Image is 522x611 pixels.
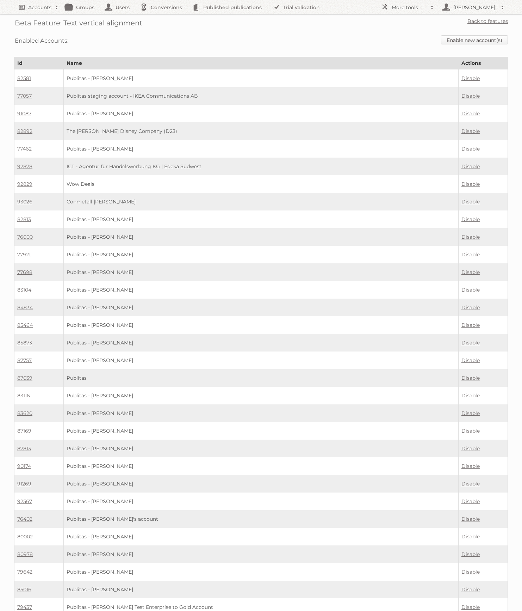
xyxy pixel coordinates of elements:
td: Publitas - [PERSON_NAME] [64,246,459,263]
td: Publitas - [PERSON_NAME] [64,299,459,316]
td: Publitas - [PERSON_NAME] [64,440,459,457]
td: Publitas - [PERSON_NAME] [64,316,459,334]
td: Publitas - [PERSON_NAME] [64,105,459,122]
a: Disable [461,304,480,311]
td: Publitas - [PERSON_NAME] [64,387,459,404]
a: 91087 [17,110,31,117]
td: Publitas - [PERSON_NAME] [64,352,459,369]
a: Disable [461,586,480,593]
td: Publitas - [PERSON_NAME] [64,69,459,87]
a: 83116 [17,392,30,399]
a: Disable [461,251,480,258]
a: Disable [461,128,480,134]
a: Disable [461,481,480,487]
a: 77462 [17,146,32,152]
a: Disable [461,198,480,205]
a: 87813 [17,445,31,452]
a: Disable [461,322,480,328]
th: Actions [458,57,508,69]
a: Disable [461,604,480,610]
a: Disable [461,569,480,575]
td: Publitas - [PERSON_NAME] [64,263,459,281]
a: Disable [461,533,480,540]
a: Disable [461,287,480,293]
a: Disable [461,163,480,170]
a: 85016 [17,586,31,593]
a: Disable [461,269,480,275]
td: Publitas - [PERSON_NAME] [64,545,459,563]
a: Disable [461,110,480,117]
a: Disable [461,181,480,187]
a: 87039 [17,375,32,381]
a: Enable new account(s) [441,35,508,44]
a: 92878 [17,163,32,170]
a: Disable [461,340,480,346]
a: Disable [461,375,480,381]
a: 77698 [17,269,32,275]
td: Publitas - [PERSON_NAME] [64,457,459,475]
td: Publitas - [PERSON_NAME] [64,528,459,545]
a: Disable [461,93,480,99]
a: 76402 [17,516,32,522]
td: Publitas - [PERSON_NAME] [64,334,459,352]
h3: Enabled Accounts: [15,35,68,46]
th: Id [14,57,64,69]
a: 80002 [17,533,33,540]
a: 82581 [17,75,31,81]
a: Disable [461,498,480,505]
a: 85464 [17,322,33,328]
h2: Beta Feature: Text vertical alignment [15,18,142,28]
td: Wow Deals [64,175,459,193]
td: Publitas - [PERSON_NAME] [64,210,459,228]
a: 82813 [17,216,31,222]
a: Disable [461,392,480,399]
td: Publitas - [PERSON_NAME] [64,422,459,440]
a: 79642 [17,569,32,575]
td: Publitas - [PERSON_NAME] [64,281,459,299]
a: 80978 [17,551,33,557]
h2: [PERSON_NAME] [452,4,497,11]
td: Publitas staging account - IKEA Communications AB [64,87,459,105]
td: Publitas - [PERSON_NAME] [64,228,459,246]
td: Publitas - [PERSON_NAME] [64,475,459,493]
a: Disable [461,463,480,469]
a: Disable [461,551,480,557]
th: Name [64,57,459,69]
a: Disable [461,516,480,522]
td: The [PERSON_NAME] Disney Company (D23) [64,122,459,140]
a: 84834 [17,304,33,311]
a: 87757 [17,357,32,363]
a: 92829 [17,181,32,187]
a: Back to features [467,18,508,24]
a: 79437 [17,604,32,610]
a: Disable [461,216,480,222]
a: 93026 [17,198,32,205]
a: Disable [461,410,480,416]
a: Disable [461,428,480,434]
a: 83620 [17,410,32,416]
a: 85873 [17,340,32,346]
a: 77921 [17,251,31,258]
h2: Accounts [28,4,51,11]
td: Publitas - [PERSON_NAME] [64,493,459,510]
td: Publitas - [PERSON_NAME]'s account [64,510,459,528]
a: 91269 [17,481,31,487]
td: Publitas - [PERSON_NAME] [64,563,459,581]
a: 83104 [17,287,31,293]
td: ICT - Agentur für Handelswerbung KG | Edeka Südwest [64,158,459,175]
a: Disable [461,146,480,152]
a: Disable [461,357,480,363]
a: 77057 [17,93,32,99]
a: Disable [461,234,480,240]
a: 76000 [17,234,33,240]
h2: More tools [392,4,427,11]
td: Publitas [64,369,459,387]
td: Publitas - [PERSON_NAME] [64,140,459,158]
td: Conmetall [PERSON_NAME] [64,193,459,210]
td: Publitas - [PERSON_NAME] [64,581,459,598]
a: 82892 [17,128,32,134]
td: Publitas - [PERSON_NAME] [64,404,459,422]
a: Disable [461,75,480,81]
a: 92567 [17,498,32,505]
a: 87169 [17,428,31,434]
